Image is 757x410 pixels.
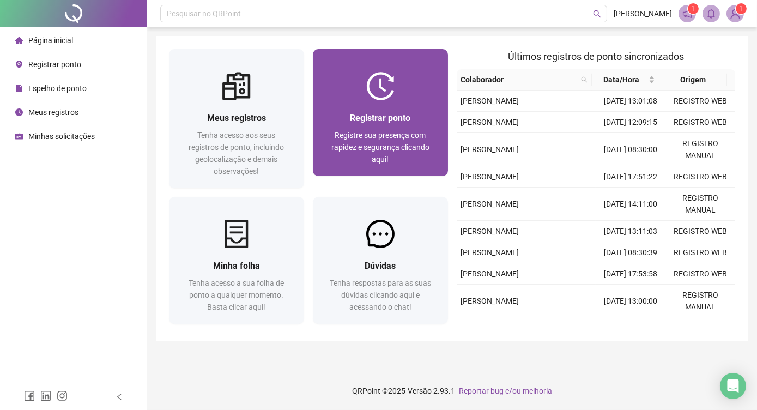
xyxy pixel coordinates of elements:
[15,37,23,44] span: home
[28,108,78,117] span: Meus registros
[189,131,284,176] span: Tenha acesso aos seus registros de ponto, incluindo geolocalização e demais observações!
[688,3,699,14] sup: 1
[57,390,68,401] span: instagram
[665,263,735,285] td: REGISTRO WEB
[736,3,747,14] sup: Atualize o seu contato no menu Meus Dados
[592,69,659,91] th: Data/Hora
[461,118,519,126] span: [PERSON_NAME]
[331,131,429,164] span: Registre sua presença com rapidez e segurança clicando aqui!
[665,221,735,242] td: REGISTRO WEB
[461,172,519,181] span: [PERSON_NAME]
[461,269,519,278] span: [PERSON_NAME]
[169,197,304,324] a: Minha folhaTenha acesso a sua folha de ponto a qualquer momento. Basta clicar aqui!
[596,221,665,242] td: [DATE] 13:11:03
[313,197,448,324] a: DúvidasTenha respostas para as suas dúvidas clicando aqui e acessando o chat!
[189,279,284,311] span: Tenha acesso a sua folha de ponto a qualquer momento. Basta clicar aqui!
[24,390,35,401] span: facebook
[596,188,665,221] td: [DATE] 14:11:00
[461,227,519,236] span: [PERSON_NAME]
[596,112,665,133] td: [DATE] 12:09:15
[461,74,577,86] span: Colaborador
[581,76,588,83] span: search
[596,242,665,263] td: [DATE] 08:30:39
[28,36,73,45] span: Página inicial
[461,248,519,257] span: [PERSON_NAME]
[28,132,95,141] span: Minhas solicitações
[461,145,519,154] span: [PERSON_NAME]
[461,200,519,208] span: [PERSON_NAME]
[116,393,123,401] span: left
[727,5,743,22] img: 81271
[659,69,727,91] th: Origem
[665,188,735,221] td: REGISTRO MANUAL
[579,71,590,88] span: search
[665,285,735,318] td: REGISTRO MANUAL
[15,85,23,92] span: file
[313,49,448,176] a: Registrar pontoRegistre sua presença com rapidez e segurança clicando aqui!
[596,166,665,188] td: [DATE] 17:51:22
[596,285,665,318] td: [DATE] 13:00:00
[596,133,665,166] td: [DATE] 08:30:00
[28,84,87,93] span: Espelho de ponto
[665,91,735,112] td: REGISTRO WEB
[665,242,735,263] td: REGISTRO WEB
[207,113,266,123] span: Meus registros
[169,49,304,188] a: Meus registrosTenha acesso aos seus registros de ponto, incluindo geolocalização e demais observa...
[28,60,81,69] span: Registrar ponto
[740,5,743,13] span: 1
[665,112,735,133] td: REGISTRO WEB
[15,61,23,68] span: environment
[720,373,746,399] div: Open Intercom Messenger
[508,51,684,62] span: Últimos registros de ponto sincronizados
[665,166,735,188] td: REGISTRO WEB
[147,372,757,410] footer: QRPoint © 2025 - 2.93.1 -
[40,390,51,401] span: linkedin
[15,108,23,116] span: clock-circle
[15,132,23,140] span: schedule
[706,9,716,19] span: bell
[593,10,601,18] span: search
[596,91,665,112] td: [DATE] 13:01:08
[459,387,552,395] span: Reportar bug e/ou melhoria
[330,279,431,311] span: Tenha respostas para as suas dúvidas clicando aqui e acessando o chat!
[596,74,646,86] span: Data/Hora
[461,97,519,105] span: [PERSON_NAME]
[213,261,260,271] span: Minha folha
[408,387,432,395] span: Versão
[614,8,672,20] span: [PERSON_NAME]
[350,113,410,123] span: Registrar ponto
[682,9,692,19] span: notification
[692,5,695,13] span: 1
[665,133,735,166] td: REGISTRO MANUAL
[365,261,396,271] span: Dúvidas
[596,263,665,285] td: [DATE] 17:53:58
[461,297,519,305] span: [PERSON_NAME]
